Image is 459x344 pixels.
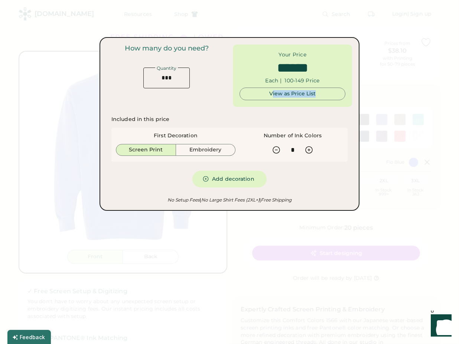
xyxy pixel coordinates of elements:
[154,132,198,140] div: First Decoration
[200,197,259,203] em: No Large Shirt Fees (2XL+)
[125,45,209,53] div: How many do you need?
[116,144,176,156] button: Screen Print
[246,90,339,98] div: View as Price List
[155,66,178,71] div: Quantity
[111,116,169,123] div: Included in this price
[260,197,292,203] em: Free Shipping
[265,77,319,85] div: Each | 100-149 Price
[424,311,456,343] iframe: Front Chat
[264,132,322,140] div: Number of Ink Colors
[167,197,200,203] em: No Setup Fees
[200,197,201,203] font: |
[192,171,267,187] button: Add decoration
[260,197,261,203] font: |
[176,144,236,156] button: Embroidery
[279,51,306,59] div: Your Price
